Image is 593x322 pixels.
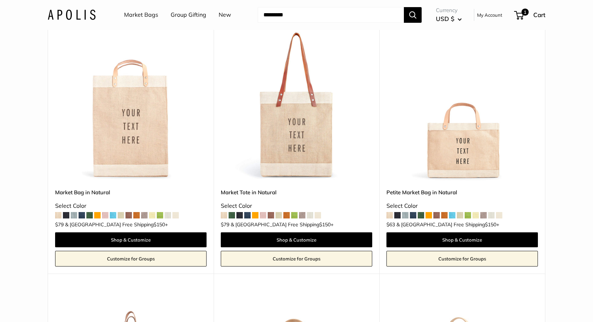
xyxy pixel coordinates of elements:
span: 1 [522,9,529,16]
span: $79 [55,221,64,228]
span: $150 [485,221,496,228]
span: & [GEOGRAPHIC_DATA] Free Shipping + [396,222,499,227]
a: Market Tote in Natural [221,188,372,196]
span: & [GEOGRAPHIC_DATA] Free Shipping + [65,222,168,227]
a: Customize for Groups [55,251,207,266]
img: description_Make it yours with custom printed text. [221,30,372,181]
a: New [219,10,231,20]
div: Select Color [386,201,538,211]
a: Market Bags [124,10,158,20]
span: Cart [533,11,545,19]
span: $79 [221,221,229,228]
a: Shop & Customize [386,232,538,247]
span: $150 [154,221,165,228]
a: Customize for Groups [386,251,538,266]
a: description_Make it yours with custom printed text.description_The Original Market bag in its 4 n... [221,30,372,181]
button: Search [404,7,422,23]
div: Select Color [55,201,207,211]
div: Select Color [221,201,372,211]
span: & [GEOGRAPHIC_DATA] Free Shipping + [231,222,333,227]
a: Petite Market Bag in Naturaldescription_Effortless style that elevates every moment [386,30,538,181]
a: Group Gifting [171,10,206,20]
a: Petite Market Bag in Natural [386,188,538,196]
a: Market Bag in NaturalMarket Bag in Natural [55,30,207,181]
img: Market Bag in Natural [55,30,207,181]
span: $150 [319,221,331,228]
a: My Account [477,11,502,19]
span: USD $ [436,15,454,22]
a: Shop & Customize [55,232,207,247]
span: $63 [386,221,395,228]
img: Petite Market Bag in Natural [386,30,538,181]
span: Currency [436,5,462,15]
a: Customize for Groups [221,251,372,266]
button: USD $ [436,13,462,25]
input: Search... [258,7,404,23]
a: 1 Cart [515,9,545,21]
img: Apolis [48,10,96,20]
a: Shop & Customize [221,232,372,247]
a: Market Bag in Natural [55,188,207,196]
